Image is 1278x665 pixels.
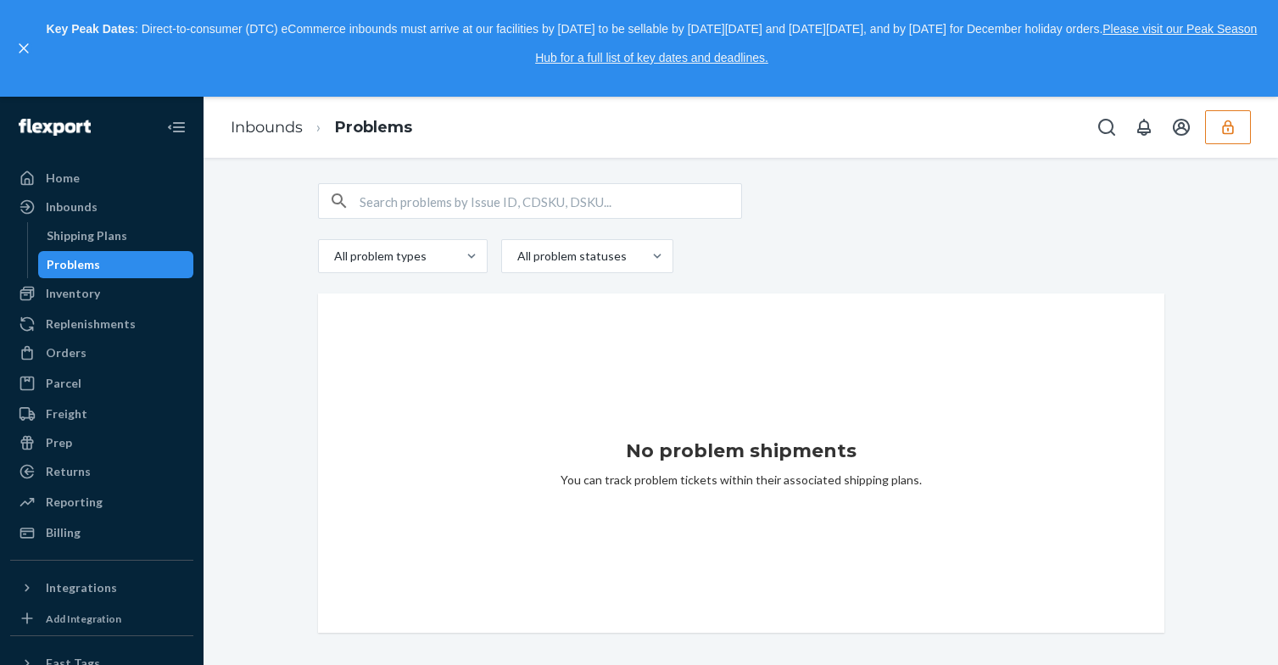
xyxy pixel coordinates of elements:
ol: breadcrumbs [217,103,426,153]
input: All problem types [332,248,334,265]
div: Orders [46,344,87,361]
a: Problems [38,251,194,278]
button: Open account menu [1164,110,1198,144]
div: Shipping Plans [47,227,127,244]
a: Billing [10,519,193,546]
a: Problems [335,118,412,137]
a: Orders [10,339,193,366]
a: Inbounds [231,118,303,137]
div: Billing [46,524,81,541]
div: Reporting [46,494,103,511]
div: Problems [47,256,100,273]
input: All problem statuses [516,248,517,265]
strong: Key Peak Dates [47,22,135,36]
div: Returns [46,463,91,480]
a: Reporting [10,489,193,516]
a: Inventory [10,280,193,307]
div: Add Integration [46,612,121,626]
button: close, [15,40,32,57]
img: Flexport logo [19,119,91,136]
div: Freight [46,405,87,422]
div: Home [46,170,80,187]
div: Prep [46,434,72,451]
a: Home [10,165,193,192]
div: Inbounds [46,198,98,215]
a: Please visit our Peak Season Hub for a full list of key dates and deadlines. [535,22,1257,64]
div: Parcel [46,375,81,392]
button: Close Navigation [159,110,193,144]
span: Chat [40,12,75,27]
button: Open notifications [1127,110,1161,144]
h1: No problem shipments [626,438,857,465]
button: Open Search Box [1090,110,1124,144]
p: : Direct-to-consumer (DTC) eCommerce inbounds must arrive at our facilities by [DATE] to be sella... [41,15,1263,72]
a: Inbounds [10,193,193,221]
a: Add Integration [10,608,193,629]
a: Parcel [10,370,193,397]
div: Integrations [46,579,117,596]
p: You can track problem tickets within their associated shipping plans. [561,472,922,489]
div: Replenishments [46,316,136,332]
a: Prep [10,429,193,456]
div: Inventory [46,285,100,302]
a: Shipping Plans [38,222,194,249]
a: Freight [10,400,193,427]
a: Replenishments [10,310,193,338]
a: Returns [10,458,193,485]
input: Search problems by Issue ID, CDSKU, DSKU... [360,184,741,218]
button: Integrations [10,574,193,601]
